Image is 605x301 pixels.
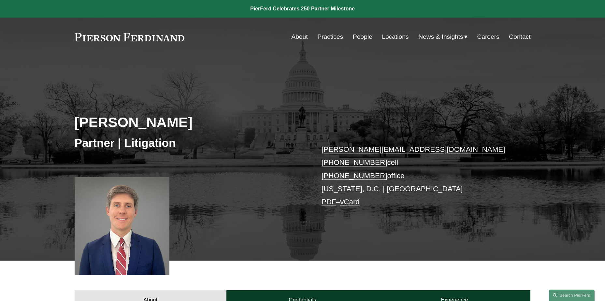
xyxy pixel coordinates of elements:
[322,158,387,166] a: [PHONE_NUMBER]
[322,172,387,180] a: [PHONE_NUMBER]
[322,143,511,209] p: cell office [US_STATE], D.C. | [GEOGRAPHIC_DATA] –
[75,136,303,150] h3: Partner | Litigation
[477,31,499,43] a: Careers
[340,198,360,206] a: vCard
[549,290,595,301] a: Search this site
[418,31,468,43] a: folder dropdown
[418,31,463,43] span: News & Insights
[382,31,409,43] a: Locations
[322,198,336,206] a: PDF
[353,31,372,43] a: People
[317,31,343,43] a: Practices
[291,31,308,43] a: About
[509,31,530,43] a: Contact
[75,114,303,131] h2: [PERSON_NAME]
[322,145,505,153] a: [PERSON_NAME][EMAIL_ADDRESS][DOMAIN_NAME]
